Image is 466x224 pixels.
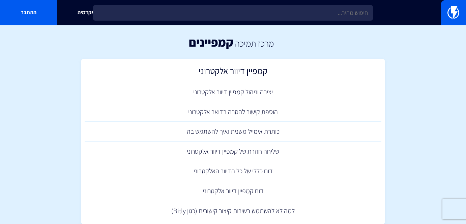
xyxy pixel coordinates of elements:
[189,35,233,49] h1: קמפיינים
[235,38,274,49] a: מרכז תמיכה
[85,142,381,161] a: שליחה חוזרת של קמפיין דיוור אלקטרוני
[85,82,381,102] a: יצירה וניהול קמפיין דיוור אלקטרוני
[85,63,381,82] a: קמפיין דיוור אלקטרוני
[93,5,373,21] input: חיפוש מהיר...
[85,201,381,221] a: למה לא להשתמש בשירות קיצור קישורים (כגון Bitly)
[85,181,381,201] a: דוח קמפיין דיוור אלקטרוני
[85,122,381,142] a: כותרת אימייל משנית ואיך להשתמש בה
[85,161,381,181] a: דוח כללי של כל הדיוור האלקטרוני
[85,102,381,122] a: הוספת קישור להסרה בדואר אלקטרוני
[88,66,378,79] h2: קמפיין דיוור אלקטרוני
